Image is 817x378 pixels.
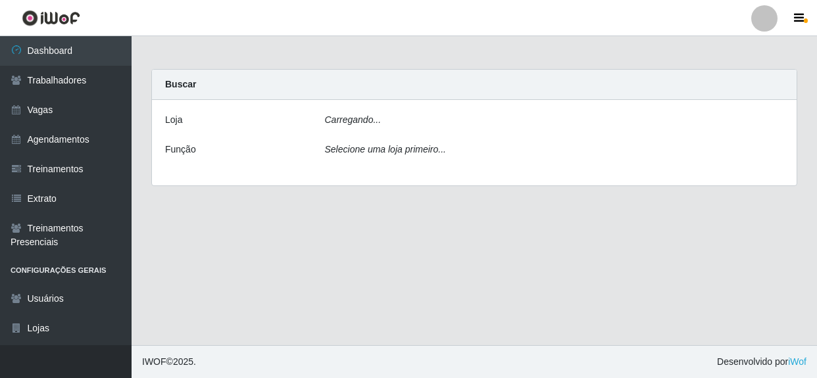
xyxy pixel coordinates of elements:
[788,356,806,367] a: iWof
[325,144,446,154] i: Selecione uma loja primeiro...
[165,79,196,89] strong: Buscar
[22,10,80,26] img: CoreUI Logo
[717,355,806,369] span: Desenvolvido por
[165,113,182,127] label: Loja
[142,355,196,369] span: © 2025 .
[325,114,382,125] i: Carregando...
[142,356,166,367] span: IWOF
[165,143,196,156] label: Função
